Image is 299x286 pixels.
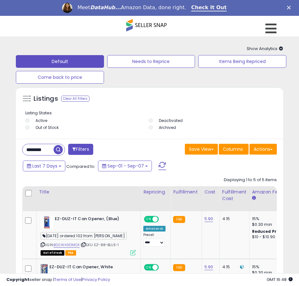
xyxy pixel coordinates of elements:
[6,277,110,283] div: seller snap | |
[62,3,72,13] img: Profile image for Georgie
[143,233,166,247] div: Preset:
[36,118,47,123] label: Active
[185,144,218,155] button: Save View
[173,216,185,223] small: FBA
[41,216,53,229] img: 51EfX3uoooL._SL40_.jpg
[34,94,58,103] h5: Listings
[222,189,247,202] div: Fulfillment Cost
[107,55,195,68] button: Needs to Reprice
[55,216,132,224] b: EZ-DUZ-IT Can Opener, (Blue)
[16,55,104,68] button: Default
[41,264,48,277] img: 41FtLOVp8iL._SL40_.jpg
[32,163,57,169] span: Last 7 Days
[16,71,104,84] button: Come back to price
[68,144,93,155] button: Filters
[219,144,249,155] button: Columns
[65,250,76,256] span: FBA
[205,264,213,270] a: 5.90
[252,229,294,234] b: Reduced Prof. Rng.
[39,189,138,195] div: Title
[143,189,168,195] div: Repricing
[173,264,185,271] small: FBA
[49,264,127,272] b: EZ-DUZ-IT Can Opener, White
[54,276,81,283] a: Terms of Use
[25,110,275,116] p: Listing States:
[54,242,80,248] a: B00WA9DMOK
[222,264,244,270] div: 4.15
[61,96,89,102] div: Clear All Filters
[143,226,166,232] div: Amazon AI
[6,276,29,283] strong: Copyright
[159,125,176,130] label: Archived
[107,163,144,169] span: Sep-01 - Sep-07
[77,4,186,11] div: Meet Amazon Data, done right.
[247,46,283,52] span: Show Analytics
[173,189,199,195] div: Fulfillment
[224,177,277,183] div: Displaying 1 to 5 of 5 items
[145,265,153,270] span: ON
[81,242,119,247] span: | SKU: EZ-88-BLUE-1
[159,118,183,123] label: Deactivated
[41,216,136,255] div: ASIN:
[158,265,168,270] span: OFF
[98,161,152,171] button: Sep-01 - Sep-07
[82,276,110,283] a: Privacy Policy
[158,216,168,222] span: OFF
[205,216,213,222] a: 5.90
[41,232,127,239] span: [DATE] ordered 102 from [PERSON_NAME]
[23,161,65,171] button: Last 7 Days
[36,125,59,130] label: Out of Stock
[287,6,293,10] div: Close
[223,146,243,152] span: Columns
[66,163,95,169] span: Compared to:
[198,55,286,68] button: Items Being Repriced
[267,276,293,283] span: 2025-09-15 16:48 GMT
[90,4,121,10] i: DataHub...
[222,216,244,222] div: 4.15
[41,250,64,256] span: All listings that are currently out of stock and unavailable for purchase on Amazon
[145,216,153,222] span: ON
[252,195,256,201] small: Amazon Fees.
[191,4,227,11] a: Check It Out
[250,144,277,155] button: Actions
[205,189,217,195] div: Cost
